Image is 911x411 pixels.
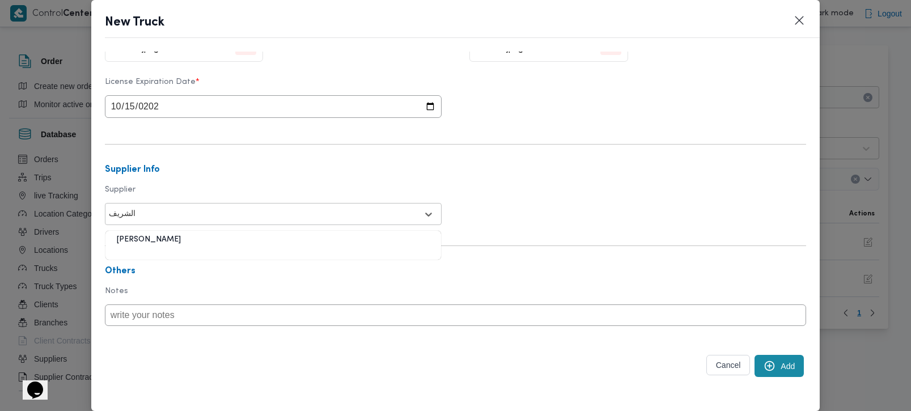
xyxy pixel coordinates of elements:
[706,355,751,375] button: Cancel
[105,234,441,254] div: [PERSON_NAME]
[793,14,806,27] button: Closes this modal window
[11,366,48,400] iframe: chat widget
[105,78,442,95] label: License Expiration Date
[105,185,442,203] label: Supplier
[105,304,807,326] input: write your notes
[105,95,442,118] input: DD/MM/YYY
[105,14,834,38] header: New Truck
[105,165,807,175] h3: Supplier Info
[105,287,807,304] label: Notes
[755,355,804,377] button: Add
[105,266,807,277] h3: Others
